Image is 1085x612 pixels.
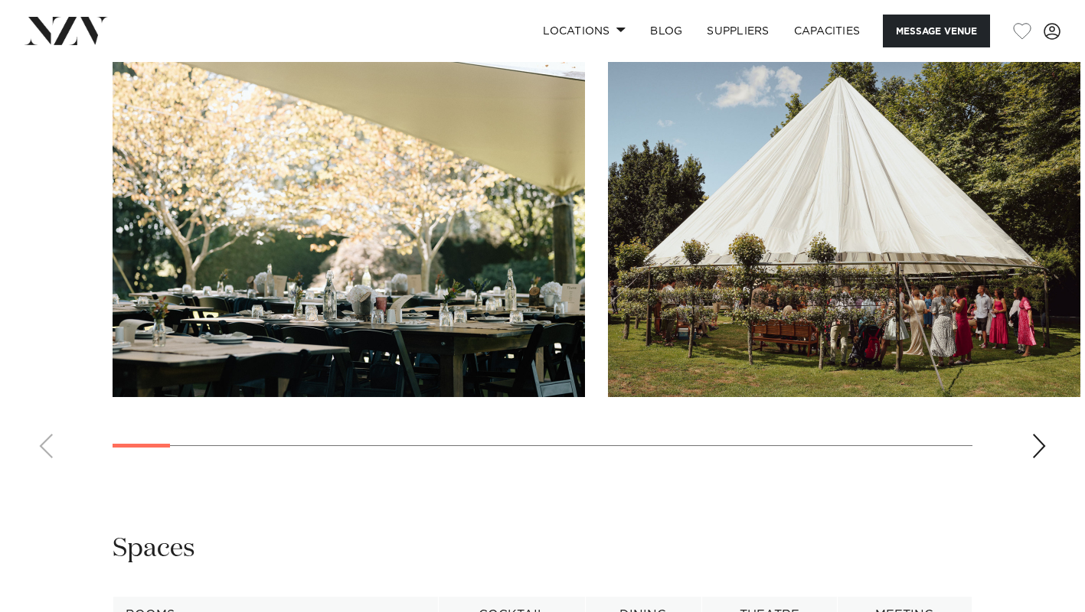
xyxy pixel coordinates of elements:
img: nzv-logo.png [25,17,108,44]
h2: Spaces [113,532,195,566]
a: Capacities [782,15,873,47]
a: SUPPLIERS [694,15,781,47]
a: Locations [531,15,638,47]
swiper-slide: 2 / 26 [608,50,1080,397]
button: Message Venue [883,15,990,47]
swiper-slide: 1 / 26 [113,50,585,397]
a: BLOG [638,15,694,47]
